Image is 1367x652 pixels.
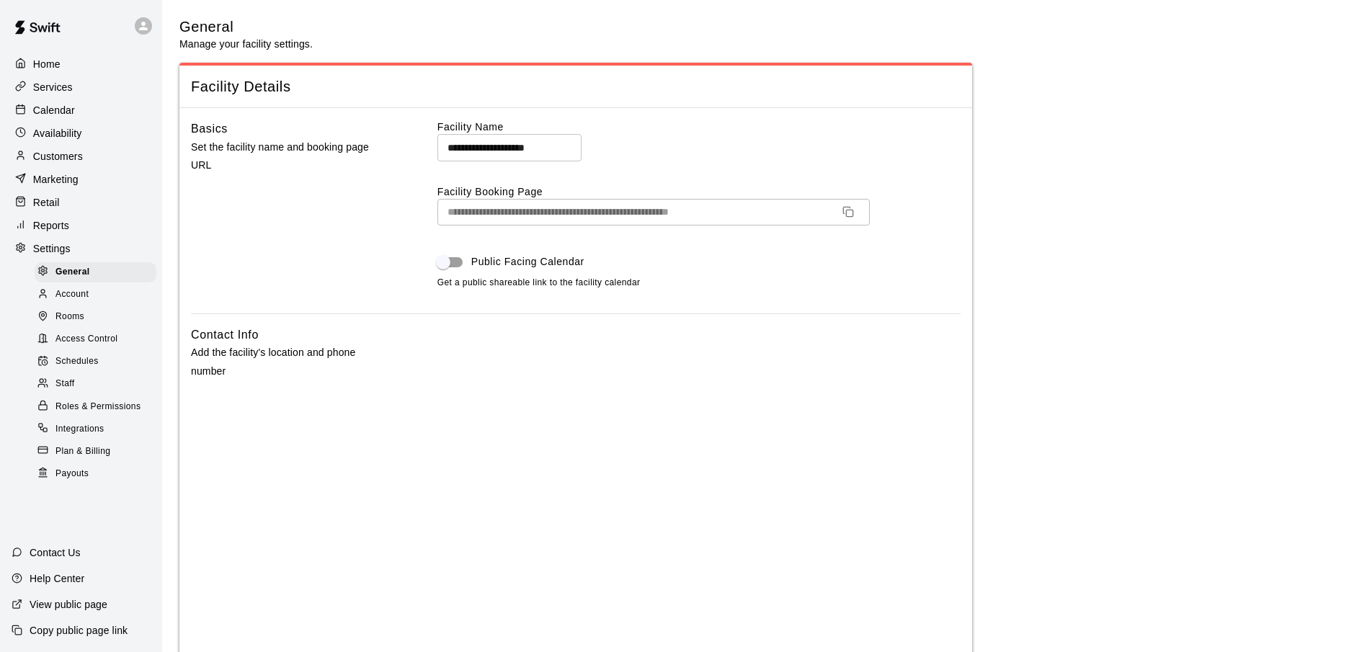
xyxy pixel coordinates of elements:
p: Copy public page link [30,623,128,638]
p: Customers [33,149,83,164]
span: Payouts [55,467,89,481]
a: Settings [12,238,151,259]
span: Public Facing Calendar [471,254,584,269]
span: Account [55,287,89,302]
p: Manage your facility settings. [179,37,313,51]
a: Plan & Billing [35,440,162,463]
a: Roles & Permissions [35,396,162,418]
span: Rooms [55,310,84,324]
p: Contact Us [30,545,81,560]
a: Marketing [12,169,151,190]
a: Schedules [35,351,162,373]
span: Access Control [55,332,117,347]
p: Set the facility name and booking page URL [191,138,391,174]
div: General [35,262,156,282]
p: Settings [33,241,71,256]
div: Rooms [35,307,156,327]
a: Calendar [12,99,151,121]
a: Services [12,76,151,98]
p: Calendar [33,103,75,117]
p: Reports [33,218,69,233]
span: General [55,265,90,280]
p: Add the facility's location and phone number [191,344,391,380]
h6: Basics [191,120,228,138]
a: Access Control [35,329,162,351]
p: Help Center [30,571,84,586]
p: Retail [33,195,60,210]
span: Roles & Permissions [55,400,141,414]
div: Roles & Permissions [35,397,156,417]
div: Payouts [35,464,156,484]
span: Schedules [55,354,99,369]
a: Rooms [35,306,162,329]
a: Retail [12,192,151,213]
a: Staff [35,373,162,396]
a: Integrations [35,418,162,440]
div: Access Control [35,329,156,349]
span: Staff [55,377,74,391]
p: Availability [33,126,82,140]
a: Payouts [35,463,162,485]
h6: Contact Info [191,326,259,344]
span: Get a public shareable link to the facility calendar [437,276,641,290]
p: Home [33,57,61,71]
a: General [35,261,162,283]
p: Marketing [33,172,79,187]
label: Facility Booking Page [437,184,961,199]
div: Schedules [35,352,156,372]
a: Account [35,283,162,305]
span: Plan & Billing [55,445,110,459]
a: Reports [12,215,151,236]
a: Availability [12,122,151,144]
div: Staff [35,374,156,394]
div: Account [35,285,156,305]
p: Services [33,80,73,94]
span: Integrations [55,422,104,437]
span: Facility Details [191,77,961,97]
a: Customers [12,146,151,167]
div: Integrations [35,419,156,439]
div: Plan & Billing [35,442,156,462]
label: Facility Name [437,120,961,134]
a: Home [12,53,151,75]
button: Copy URL [837,200,860,223]
p: View public page [30,597,107,612]
h5: General [179,17,313,37]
